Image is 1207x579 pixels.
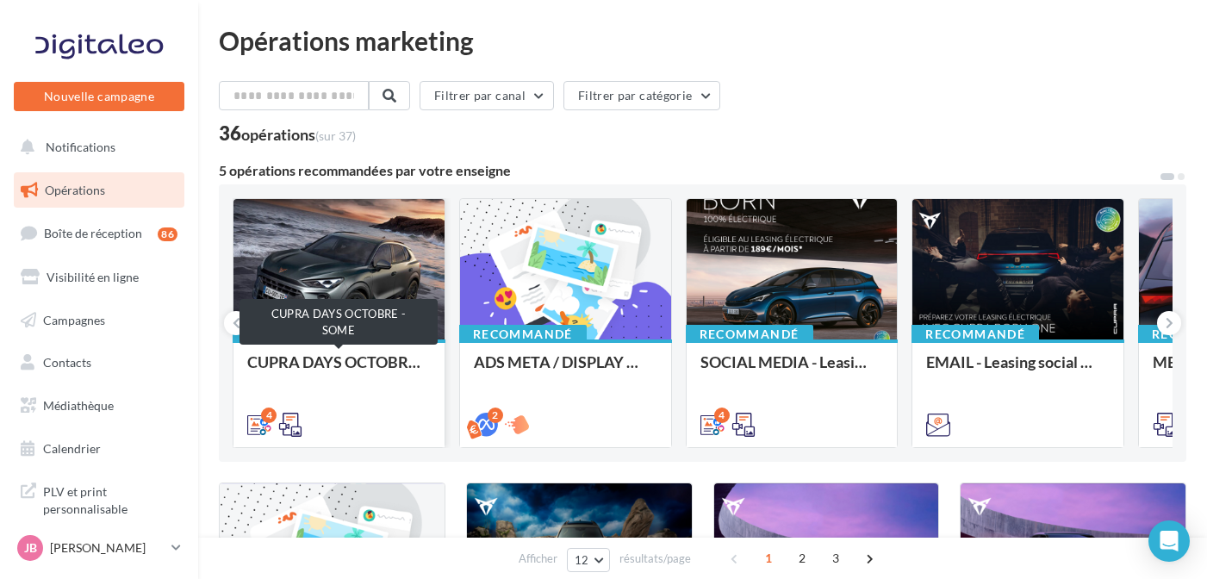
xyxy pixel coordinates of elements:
a: Campagnes [10,302,188,339]
div: opérations [241,127,356,142]
span: 3 [822,545,849,572]
span: Visibilité en ligne [47,270,139,284]
span: JB [24,539,37,557]
a: Calendrier [10,431,188,467]
span: 2 [788,545,816,572]
div: 4 [714,408,730,423]
span: Afficher [519,551,557,567]
a: Visibilité en ligne [10,259,188,296]
p: [PERSON_NAME] [50,539,165,557]
span: Calendrier [43,441,101,456]
span: résultats/page [619,551,691,567]
a: JB [PERSON_NAME] [14,532,184,564]
span: Notifications [46,140,115,154]
a: PLV et print personnalisable [10,473,188,524]
div: EMAIL - Leasing social électrique - CUPRA Born One [926,353,1110,388]
div: ADS META / DISPLAY CUPRA DAYS Septembre 2025 [474,353,657,388]
div: Open Intercom Messenger [1148,520,1190,562]
div: Recommandé [459,325,587,344]
span: (sur 37) [315,128,356,143]
button: 12 [567,548,611,572]
div: CUPRA DAYS OCTOBRE - SOME [240,299,438,345]
a: Médiathèque [10,388,188,424]
div: 5 opérations recommandées par votre enseigne [219,164,1159,177]
a: Contacts [10,345,188,381]
div: SOCIAL MEDIA - Leasing social électrique - CUPRA Born [700,353,884,388]
button: Notifications [10,129,181,165]
div: 86 [158,227,177,241]
span: Opérations [45,183,105,197]
div: 36 [219,124,356,143]
div: 2 [488,408,503,423]
span: 12 [575,553,589,567]
div: Opérations marketing [219,28,1186,53]
span: Boîte de réception [44,226,142,240]
span: 1 [755,545,782,572]
div: Recommandé [911,325,1039,344]
span: Campagnes [43,312,105,327]
button: Filtrer par canal [420,81,554,110]
div: Recommandé [686,325,813,344]
a: Boîte de réception86 [10,215,188,252]
span: PLV et print personnalisable [43,480,177,517]
span: Contacts [43,355,91,370]
span: Médiathèque [43,398,114,413]
a: Opérations [10,172,188,209]
button: Nouvelle campagne [14,82,184,111]
div: 4 [261,408,277,423]
button: Filtrer par catégorie [563,81,720,110]
div: CUPRA DAYS OCTOBRE - SOME [247,353,431,388]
